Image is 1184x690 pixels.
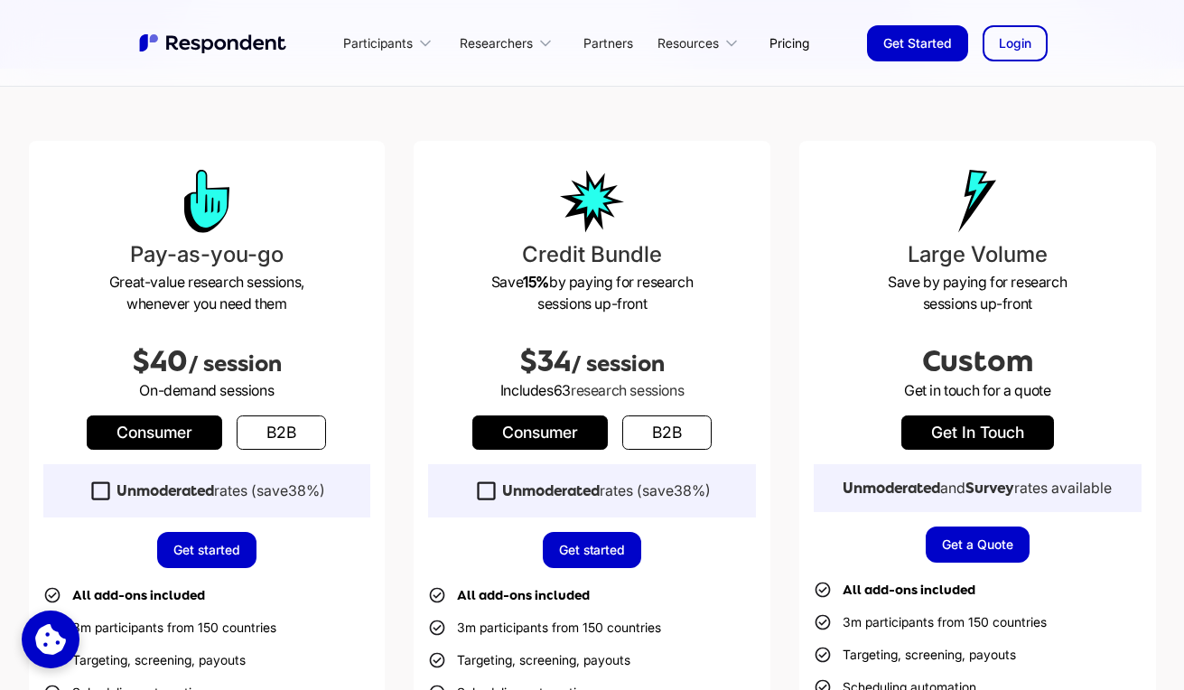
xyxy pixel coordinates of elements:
[657,34,719,52] div: Resources
[569,22,648,64] a: Partners
[926,527,1030,563] a: Get a Quote
[117,481,325,500] div: rates (save )
[43,271,371,314] p: Great-value research sessions, whenever you need them
[519,345,571,378] span: $34
[428,615,661,640] li: 3m participants from 150 countries
[648,22,755,64] div: Resources
[157,532,256,568] a: Get started
[333,22,449,64] div: Participants
[43,648,246,673] li: Targeting, screening, payouts
[901,415,1054,450] a: get in touch
[622,415,712,450] a: b2b
[237,415,326,450] a: b2b
[460,34,533,52] div: Researchers
[72,588,205,602] strong: All add-ons included
[502,482,600,499] strong: Unmoderated
[755,22,824,64] a: Pricing
[502,481,711,500] div: rates (save )
[43,615,276,640] li: 3m participants from 150 countries
[472,415,608,450] a: Consumer
[867,25,968,61] a: Get Started
[449,22,568,64] div: Researchers
[428,379,756,401] p: Includes
[428,271,756,314] p: Save by paying for research sessions up-front
[571,381,684,399] span: research sessions
[814,642,1016,667] li: Targeting, screening, payouts
[814,271,1142,314] p: Save by paying for research sessions up-front
[523,273,549,291] strong: 15%
[814,610,1047,635] li: 3m participants from 150 countries
[428,238,756,271] h3: Credit Bundle
[137,32,291,55] a: home
[188,351,282,377] span: / session
[554,381,571,399] span: 63
[117,482,214,499] strong: Unmoderated
[983,25,1048,61] a: Login
[87,415,222,450] a: Consumer
[922,345,1033,378] span: Custom
[288,481,320,499] span: 38%
[571,351,665,377] span: / session
[132,345,188,378] span: $40
[674,481,705,499] span: 38%
[843,480,940,497] strong: Unmoderated
[843,583,975,597] strong: All add-ons included
[814,379,1142,401] p: Get in touch for a quote
[457,588,590,602] strong: All add-ons included
[843,479,1112,498] div: and rates available
[137,32,291,55] img: Untitled UI logotext
[428,648,630,673] li: Targeting, screening, payouts
[43,238,371,271] h3: Pay-as-you-go
[343,34,413,52] div: Participants
[43,379,371,401] p: On-demand sessions
[965,480,1014,497] strong: Survey
[814,238,1142,271] h3: Large Volume
[543,532,642,568] a: Get started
